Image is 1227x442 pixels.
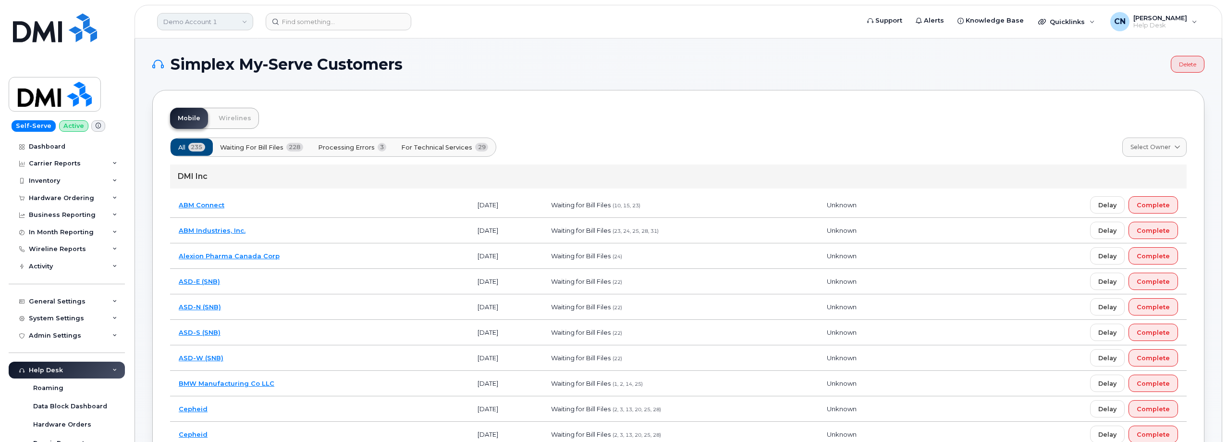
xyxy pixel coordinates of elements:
[827,430,857,438] span: Unknown
[1130,143,1171,152] span: Select Owner
[1137,354,1170,363] span: Complete
[179,201,224,209] a: ABM Connect
[1090,247,1125,265] button: Delay
[1090,196,1125,214] button: Delay
[1129,273,1178,290] button: Complete
[827,379,857,387] span: Unknown
[1090,375,1125,392] button: Delay
[827,405,857,413] span: Unknown
[551,430,611,438] span: Waiting for Bill Files
[286,143,303,152] span: 228
[469,269,542,294] td: [DATE]
[1129,349,1178,366] button: Complete
[1129,222,1178,239] button: Complete
[1098,404,1117,414] span: Delay
[1137,201,1170,210] span: Complete
[1090,349,1125,366] button: Delay
[318,143,375,152] span: Processing Errors
[179,379,274,387] a: BMW Manufacturing Co LLC
[469,320,542,345] td: [DATE]
[1137,226,1170,235] span: Complete
[551,252,611,260] span: Waiting for Bill Files
[211,108,259,129] a: Wirelines
[1137,303,1170,312] span: Complete
[1098,354,1117,363] span: Delay
[827,354,857,362] span: Unknown
[613,355,622,362] span: (22)
[469,345,542,371] td: [DATE]
[1098,201,1117,210] span: Delay
[1137,252,1170,261] span: Complete
[613,330,622,336] span: (22)
[1137,379,1170,388] span: Complete
[1129,324,1178,341] button: Complete
[179,252,280,260] a: Alexion Pharma Canada Corp
[613,202,640,209] span: (10, 15, 23)
[827,303,857,311] span: Unknown
[179,405,208,413] a: Cepheid
[1129,400,1178,417] button: Complete
[1090,273,1125,290] button: Delay
[1098,226,1117,235] span: Delay
[551,328,611,336] span: Waiting for Bill Files
[1171,56,1204,73] a: Delete
[179,278,220,285] a: ASD-E (SNB)
[469,192,542,218] td: [DATE]
[469,396,542,422] td: [DATE]
[827,278,857,285] span: Unknown
[1098,379,1117,388] span: Delay
[613,279,622,285] span: (22)
[469,294,542,320] td: [DATE]
[1137,277,1170,286] span: Complete
[1129,375,1178,392] button: Complete
[551,303,611,311] span: Waiting for Bill Files
[179,303,221,311] a: ASD-N (SNB)
[1122,138,1187,157] a: Select Owner
[1098,303,1117,312] span: Delay
[469,371,542,396] td: [DATE]
[1090,298,1125,316] button: Delay
[551,227,611,234] span: Waiting for Bill Files
[179,328,221,336] a: ASD-S (SNB)
[613,228,659,234] span: (23, 24, 25, 28, 31)
[1098,252,1117,261] span: Delay
[179,227,245,234] a: ABM Industries, Inc.
[551,278,611,285] span: Waiting for Bill Files
[551,405,611,413] span: Waiting for Bill Files
[613,432,661,438] span: (2, 3, 13, 20, 25, 28)
[1129,196,1178,214] button: Complete
[1137,430,1170,439] span: Complete
[551,379,611,387] span: Waiting for Bill Files
[827,252,857,260] span: Unknown
[469,243,542,269] td: [DATE]
[170,108,208,129] a: Mobile
[1129,298,1178,316] button: Complete
[613,253,622,260] span: (24)
[1098,328,1117,337] span: Delay
[827,201,857,209] span: Unknown
[171,57,403,72] span: Simplex My-Serve Customers
[179,354,223,362] a: ASD-W (SNB)
[1137,404,1170,414] span: Complete
[613,381,643,387] span: (1, 2, 14, 25)
[170,164,1187,189] div: DMI Inc
[1090,400,1125,417] button: Delay
[1090,324,1125,341] button: Delay
[551,354,611,362] span: Waiting for Bill Files
[1129,247,1178,265] button: Complete
[551,201,611,209] span: Waiting for Bill Files
[1098,430,1117,439] span: Delay
[1098,277,1117,286] span: Delay
[613,406,661,413] span: (2, 3, 13, 20, 25, 28)
[827,328,857,336] span: Unknown
[1137,328,1170,337] span: Complete
[469,218,542,243] td: [DATE]
[827,227,857,234] span: Unknown
[613,304,622,311] span: (22)
[179,430,208,438] a: Cepheid
[1090,222,1125,239] button: Delay
[220,143,283,152] span: Waiting for Bill Files
[378,143,387,152] span: 3
[475,143,488,152] span: 29
[401,143,472,152] span: For Technical Services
